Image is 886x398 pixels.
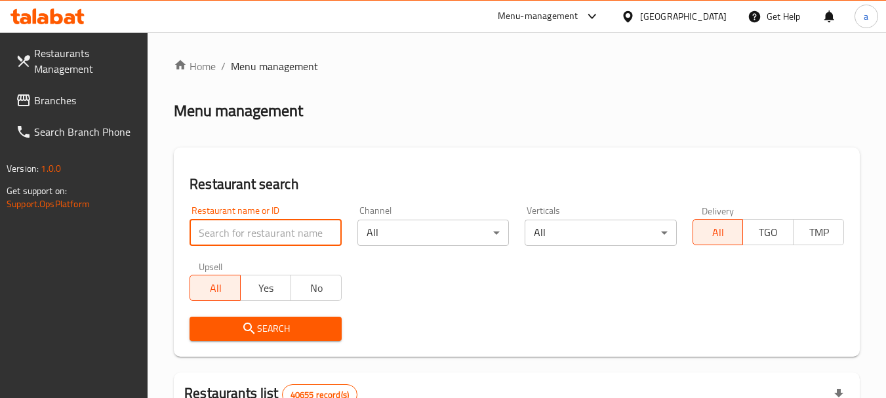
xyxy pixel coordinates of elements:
label: Upsell [199,262,223,271]
div: Menu-management [498,9,578,24]
a: Home [174,58,216,74]
button: TGO [742,219,794,245]
div: All [357,220,509,246]
span: Get support on: [7,182,67,199]
h2: Menu management [174,100,303,121]
span: Search Branch Phone [34,124,138,140]
button: All [693,219,744,245]
li: / [221,58,226,74]
button: Yes [240,275,291,301]
span: TMP [799,223,839,242]
span: All [698,223,738,242]
nav: breadcrumb [174,58,860,74]
a: Support.OpsPlatform [7,195,90,212]
div: [GEOGRAPHIC_DATA] [640,9,727,24]
button: TMP [793,219,844,245]
span: Version: [7,160,39,177]
span: All [195,279,235,298]
div: All [525,220,676,246]
button: Search [190,317,341,341]
button: All [190,275,241,301]
span: No [296,279,336,298]
span: Search [200,321,331,337]
span: Branches [34,92,138,108]
span: Menu management [231,58,318,74]
span: Yes [246,279,286,298]
a: Restaurants Management [5,37,148,85]
a: Branches [5,85,148,116]
span: a [864,9,868,24]
span: 1.0.0 [41,160,61,177]
label: Delivery [702,206,735,215]
button: No [291,275,342,301]
a: Search Branch Phone [5,116,148,148]
span: TGO [748,223,788,242]
h2: Restaurant search [190,174,844,194]
span: Restaurants Management [34,45,138,77]
input: Search for restaurant name or ID.. [190,220,341,246]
